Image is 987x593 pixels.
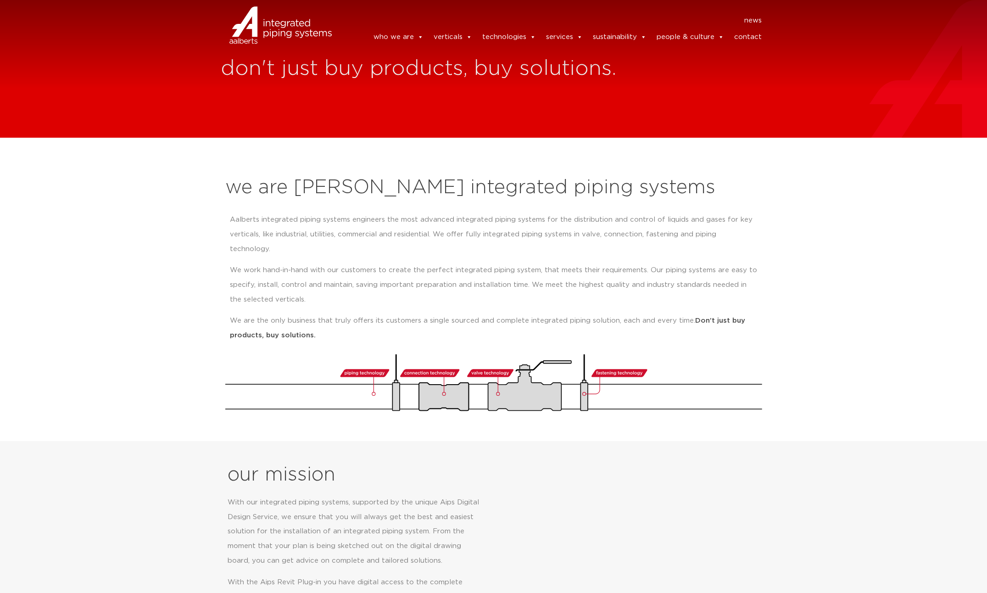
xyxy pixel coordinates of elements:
h2: our mission [228,464,497,486]
a: who we are [374,28,424,46]
p: We work hand-in-hand with our customers to create the perfect integrated piping system, that meet... [230,263,758,307]
a: sustainability [593,28,647,46]
a: verticals [434,28,472,46]
a: people & culture [657,28,724,46]
p: With our integrated piping systems, supported by the unique Aips Digital Design Service, we ensur... [228,495,483,569]
a: services [546,28,583,46]
a: contact [734,28,762,46]
a: news [744,13,762,28]
nav: Menu [346,13,762,28]
h2: we are [PERSON_NAME] integrated piping systems [225,177,762,199]
a: technologies [482,28,536,46]
p: Aalberts integrated piping systems engineers the most advanced integrated piping systems for the ... [230,213,758,257]
p: We are the only business that truly offers its customers a single sourced and complete integrated... [230,313,758,343]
